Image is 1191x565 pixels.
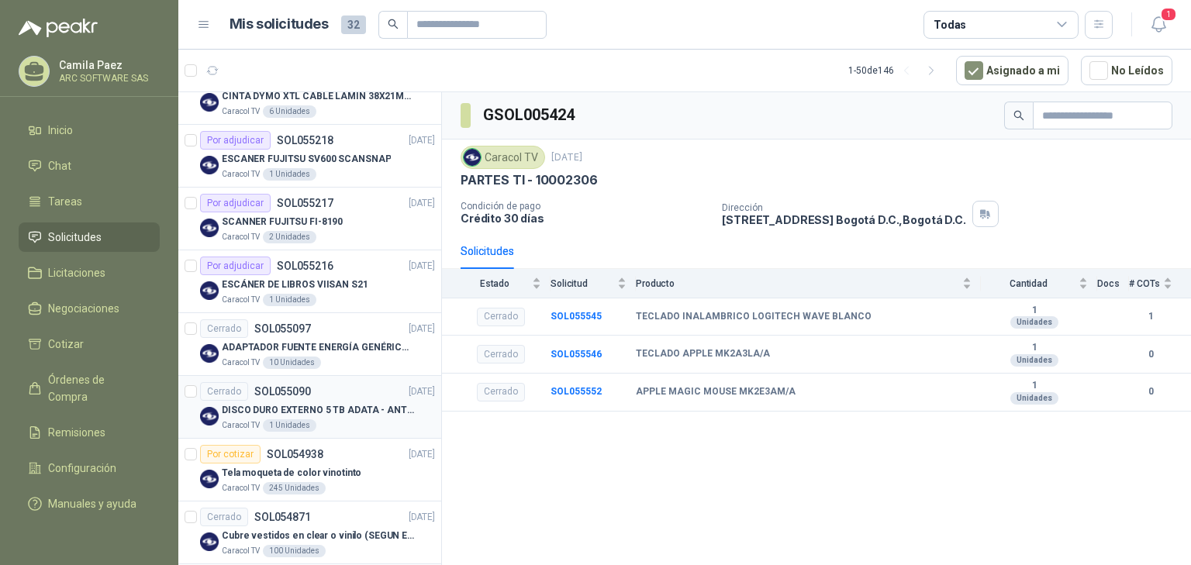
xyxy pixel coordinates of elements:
[178,501,441,564] a: CerradoSOL054871[DATE] Company LogoCubre vestidos en clear o vinilo (SEGUN ESPECIFICACIONES DEL A...
[178,250,441,313] a: Por adjudicarSOL055216[DATE] Company LogoESCÁNER DE LIBROS VIISAN S21Caracol TV1 Unidades
[461,146,545,169] div: Caracol TV
[222,466,361,481] p: Tela moqueta de color vinotinto
[263,294,316,306] div: 1 Unidades
[551,311,602,322] a: SOL055545
[178,313,441,376] a: CerradoSOL055097[DATE] Company LogoADAPTADOR FUENTE ENERGÍA GENÉRICO 24V 1ACaracol TV10 Unidades
[409,322,435,336] p: [DATE]
[277,135,333,146] p: SOL055218
[981,380,1088,392] b: 1
[48,336,84,353] span: Cotizar
[1160,7,1177,22] span: 1
[200,319,248,338] div: Cerrado
[48,371,145,405] span: Órdenes de Compra
[19,489,160,518] a: Manuales y ayuda
[200,93,219,112] img: Company Logo
[200,532,219,551] img: Company Logo
[461,212,709,225] p: Crédito 30 días
[263,168,316,181] div: 1 Unidades
[200,508,248,526] div: Cerrado
[48,157,71,174] span: Chat
[48,424,105,441] span: Remisiones
[551,349,602,360] a: SOL055546
[178,188,441,250] a: Por adjudicarSOL055217[DATE] Company LogoSCANNER FUJITSU FI-8190Caracol TV2 Unidades
[222,403,415,418] p: DISCO DURO EXTERNO 5 TB ADATA - ANTIGOLPES
[222,545,260,557] p: Caracol TV
[461,172,597,188] p: PARTES TI - 10002306
[254,512,311,522] p: SOL054871
[981,342,1088,354] b: 1
[263,231,316,243] div: 2 Unidades
[461,201,709,212] p: Condición de pago
[178,376,441,439] a: CerradoSOL055090[DATE] Company LogoDISCO DURO EXTERNO 5 TB ADATA - ANTIGOLPESCaracol TV1 Unidades
[388,19,399,29] span: search
[477,308,525,326] div: Cerrado
[551,386,602,397] a: SOL055552
[254,323,311,334] p: SOL055097
[200,281,219,300] img: Company Logo
[19,453,160,483] a: Configuración
[222,482,260,494] p: Caracol TV
[409,133,435,148] p: [DATE]
[178,62,441,125] a: CerradoSOL055248[DATE] Company LogoCINTA DYMO XTL CABLE LAMIN 38X21MMBLANCOCaracol TV6 Unidades
[636,278,959,289] span: Producto
[263,482,326,494] div: 245 Unidades
[1081,56,1172,85] button: No Leídos
[230,13,329,36] h1: Mis solicitudes
[48,264,105,281] span: Licitaciones
[551,150,582,165] p: [DATE]
[981,305,1088,317] b: 1
[48,122,73,139] span: Inicio
[461,278,529,289] span: Estado
[267,449,323,460] p: SOL054938
[409,384,435,399] p: [DATE]
[1010,354,1058,367] div: Unidades
[722,202,965,213] p: Dirección
[222,294,260,306] p: Caracol TV
[551,278,614,289] span: Solicitud
[48,193,82,210] span: Tareas
[48,300,119,317] span: Negociaciones
[19,294,160,323] a: Negociaciones
[461,243,514,260] div: Solicitudes
[19,222,160,252] a: Solicitudes
[222,152,391,167] p: ESCANER FUJITSU SV600 SCANSNAP
[48,460,116,477] span: Configuración
[934,16,966,33] div: Todas
[200,382,248,401] div: Cerrado
[19,187,160,216] a: Tareas
[19,365,160,412] a: Órdenes de Compra
[981,278,1075,289] span: Cantidad
[222,105,260,118] p: Caracol TV
[1013,110,1024,121] span: search
[1129,278,1160,289] span: # COTs
[409,447,435,462] p: [DATE]
[409,259,435,274] p: [DATE]
[200,156,219,174] img: Company Logo
[19,151,160,181] a: Chat
[200,445,261,463] div: Por cotizar
[222,419,260,432] p: Caracol TV
[19,115,160,145] a: Inicio
[409,510,435,525] p: [DATE]
[222,357,260,369] p: Caracol TV
[19,258,160,288] a: Licitaciones
[263,357,321,369] div: 10 Unidades
[1129,269,1191,298] th: # COTs
[59,74,156,83] p: ARC SOFTWARE SAS
[464,149,481,166] img: Company Logo
[636,348,770,360] b: TECLADO APPLE MK2A3LA/A
[222,231,260,243] p: Caracol TV
[222,340,415,355] p: ADAPTADOR FUENTE ENERGÍA GENÉRICO 24V 1A
[263,419,316,432] div: 1 Unidades
[1144,11,1172,39] button: 1
[200,344,219,363] img: Company Logo
[848,58,944,83] div: 1 - 50 de 146
[200,131,271,150] div: Por adjudicar
[477,383,525,401] div: Cerrado
[1010,316,1058,329] div: Unidades
[636,386,796,398] b: APPLE MAGIC MOUSE MK2E3AM/A
[956,56,1068,85] button: Asignado a mi
[409,196,435,211] p: [DATE]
